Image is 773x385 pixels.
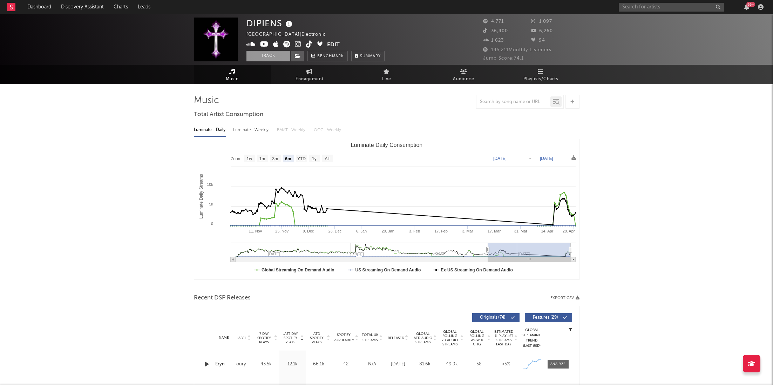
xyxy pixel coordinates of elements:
text: 14. Apr [541,229,553,233]
div: Luminate - Daily [194,124,226,136]
span: Released [388,336,404,340]
text: 10k [207,182,213,187]
div: DIPIENS [246,18,294,29]
span: Benchmark [317,52,344,61]
text: 6. Jan [356,229,367,233]
text: 28. Apr [562,229,575,233]
text: Ex-US Streaming On-Demand Audio [441,268,513,272]
text: 17. Mar [487,229,501,233]
span: 36,400 [483,29,508,33]
span: 4,771 [483,19,504,24]
span: Playlists/Charts [523,75,558,83]
button: Export CSV [550,296,579,300]
text: → [528,156,532,161]
input: Search for artists [619,3,724,12]
a: Live [348,65,425,84]
span: Last Day Spotify Plays [281,332,300,344]
text: 5k [209,202,213,206]
span: Total Artist Consumption [194,110,263,119]
div: 81.6k [413,361,437,368]
span: Live [382,75,391,83]
a: Benchmark [307,51,348,61]
text: 9. Dec [303,229,314,233]
div: 66.1k [307,361,330,368]
text: [DATE] [540,156,553,161]
text: Luminate Daily Consumption [351,142,422,148]
a: Playlists/Charts [502,65,579,84]
span: ATD Spotify Plays [307,332,326,344]
div: oury [236,360,251,369]
span: 6,260 [531,29,553,33]
div: N/A [362,361,383,368]
text: 23. Dec [328,229,341,233]
text: 25. Nov [275,229,289,233]
text: 1m [259,156,265,161]
button: Originals(74) [472,313,520,322]
text: 20. Jan [381,229,394,233]
div: 12.1k [281,361,304,368]
a: Engagement [271,65,348,84]
a: Audience [425,65,502,84]
svg: Luminate Daily Consumption [194,139,579,279]
span: Summary [360,54,381,58]
span: Audience [453,75,474,83]
span: Global Rolling 7D Audio Streams [440,330,460,346]
a: Eryn [215,361,233,368]
span: 145,211 Monthly Listeners [483,48,551,52]
div: 43.5k [255,361,278,368]
text: 3. Feb [409,229,420,233]
button: 99+ [744,4,749,10]
span: Global Rolling WoW % Chg [467,330,487,346]
text: Global Streaming On-Demand Audio [262,268,334,272]
span: Estimated % Playlist Streams Last Day [494,330,514,346]
text: 1w [246,156,252,161]
div: [GEOGRAPHIC_DATA] | Electronic [246,31,342,39]
span: 1,623 [483,38,504,43]
text: [DATE] [493,156,507,161]
text: 1y [312,156,317,161]
button: Track [246,51,290,61]
div: 42 [334,361,358,368]
span: Total UK Streams [362,332,379,343]
text: 3. Mar [462,229,473,233]
span: Music [226,75,239,83]
span: 94 [531,38,545,43]
span: Originals ( 74 ) [477,316,509,320]
span: 7 Day Spotify Plays [255,332,273,344]
div: Luminate - Weekly [233,124,270,136]
span: Label [237,336,246,340]
span: Recent DSP Releases [194,294,251,302]
div: Global Streaming Trend (Last 60D) [521,327,542,349]
text: YTD [297,156,305,161]
span: Spotify Popularity [333,332,354,343]
span: Engagement [296,75,324,83]
text: 3m [272,156,278,161]
div: Name [215,335,233,340]
text: Luminate Daily Streams [198,174,203,218]
span: Global ATD Audio Streams [413,332,433,344]
text: 0 [211,222,213,226]
span: 1,097 [531,19,552,24]
text: 17. Feb [434,229,447,233]
text: 31. Mar [514,229,527,233]
a: Music [194,65,271,84]
button: Summary [351,51,385,61]
span: Jump Score: 74.1 [483,56,524,61]
button: Features(29) [525,313,572,322]
div: <5% [494,361,518,368]
div: 99 + [746,2,755,7]
text: US Streaming On-Demand Audio [355,268,421,272]
text: All [325,156,329,161]
button: Edit [327,41,340,49]
div: 58 [467,361,491,368]
input: Search by song name or URL [476,99,550,105]
text: 11. Nov [249,229,262,233]
text: Zoom [231,156,242,161]
div: [DATE] [386,361,410,368]
text: 6m [285,156,291,161]
div: 49.9k [440,361,464,368]
span: Features ( 29 ) [529,316,562,320]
